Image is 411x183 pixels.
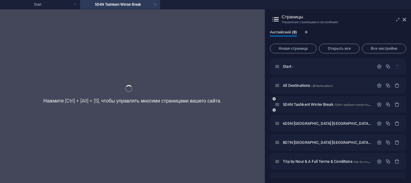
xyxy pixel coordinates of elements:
button: Все настройки [362,44,406,53]
span: /all-destinations [311,84,332,87]
div: Копировать [385,121,391,126]
div: 8D7N [GEOGRAPHIC_DATA] [GEOGRAPHIC_DATA] [GEOGRAPHIC_DATA] [281,140,374,144]
div: Trip by Nour & A Full Terms & Conditions/trip-by-nour-a-full-terms-conditions [281,159,374,163]
span: Нажмите, чтобы открыть страницу [283,83,333,88]
div: Start/ [281,65,374,68]
span: /5d4n-tashkent-winter-break [334,103,373,106]
div: Удалить [394,159,400,164]
div: Копировать [385,102,391,107]
span: Новая страница [273,47,314,50]
div: Настройки [377,64,382,69]
h3: Управление страницами и настройками [282,20,394,25]
div: Настройки [377,140,382,145]
span: Нажмите, чтобы открыть страницу [283,64,293,69]
span: Английский (8) [270,29,297,37]
div: Копировать [385,178,391,183]
div: Удалить [394,140,400,145]
font: Start [34,2,42,7]
button: Новая страница [270,44,317,53]
div: All Destinations/all-destinations [281,84,374,87]
span: Открыть все [322,47,357,50]
div: Копировать [385,83,391,88]
span: Все настройки [365,47,403,50]
div: Копировать [385,140,391,145]
div: Копировать [385,64,391,69]
div: Удалить [394,83,400,88]
span: Нажмите, чтобы открыть страницу [283,159,402,164]
span: /trip-by-nour-a-full-terms-conditions [353,160,402,163]
div: Стартовую страницу нельзя удалить [394,64,400,69]
div: Удалить [394,178,400,183]
h4: 5D4N Tashkent Winter Break [80,1,160,8]
div: Настройки [377,83,382,88]
div: Удалить [394,102,400,107]
div: Настройки [377,121,382,126]
div: 6D5N [GEOGRAPHIC_DATA] [GEOGRAPHIC_DATA] Tour [281,121,374,125]
div: Языковые вкладки [270,30,406,41]
div: Настройки [377,178,382,183]
div: Настройки [377,159,382,164]
div: Удалить [394,121,400,126]
h2: Страницы [282,14,406,20]
div: 5D4N Tashkent Winter Break/5d4n-tashkent-winter-break [281,103,374,106]
div: Настройки [377,102,382,107]
button: Открыть все [319,44,360,53]
span: / [292,65,293,68]
span: 5D4N Tashkent Winter Break [283,102,373,107]
div: Копировать [385,159,391,164]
